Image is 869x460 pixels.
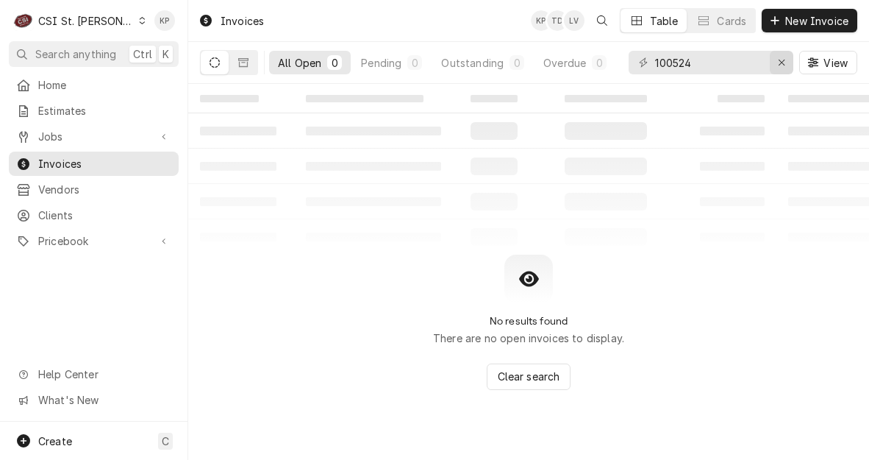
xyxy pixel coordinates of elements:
[590,9,614,32] button: Open search
[162,434,169,449] span: C
[38,77,171,93] span: Home
[9,362,179,386] a: Go to Help Center
[531,10,551,31] div: KP
[9,177,179,202] a: Vendors
[547,10,568,31] div: Tim Devereux's Avatar
[162,46,169,62] span: K
[38,13,134,29] div: CSI St. [PERSON_NAME]
[650,13,679,29] div: Table
[188,84,869,255] table: All Open Invoices List Loading
[35,46,116,62] span: Search anything
[490,315,568,328] h2: No results found
[38,233,149,249] span: Pricebook
[9,124,179,149] a: Go to Jobs
[770,51,793,74] button: Erase input
[38,129,149,144] span: Jobs
[361,55,401,71] div: Pending
[9,388,179,412] a: Go to What's New
[564,10,584,31] div: Lisa Vestal's Avatar
[471,95,518,102] span: ‌
[595,55,604,71] div: 0
[718,95,765,102] span: ‌
[306,95,423,102] span: ‌
[38,435,72,447] span: Create
[799,51,857,74] button: View
[9,229,179,253] a: Go to Pricebook
[330,55,339,71] div: 0
[410,55,419,71] div: 0
[512,55,521,71] div: 0
[531,10,551,31] div: Kym Parson's Avatar
[441,55,504,71] div: Outstanding
[38,156,171,171] span: Invoices
[154,10,175,31] div: KP
[13,10,34,31] div: C
[543,55,586,71] div: Overdue
[782,13,851,29] span: New Invoice
[9,203,179,227] a: Clients
[820,55,851,71] span: View
[565,95,647,102] span: ‌
[564,10,584,31] div: LV
[762,9,857,32] button: New Invoice
[547,10,568,31] div: TD
[13,10,34,31] div: CSI St. Louis's Avatar
[38,367,170,382] span: Help Center
[495,369,563,384] span: Clear search
[38,392,170,408] span: What's New
[433,330,624,346] p: There are no open invoices to display.
[9,41,179,67] button: Search anythingCtrlK
[154,10,175,31] div: Kym Parson's Avatar
[717,13,746,29] div: Cards
[9,99,179,123] a: Estimates
[9,152,179,176] a: Invoices
[487,364,571,390] button: Clear search
[655,51,765,74] input: Keyword search
[38,208,171,223] span: Clients
[278,55,321,71] div: All Open
[9,73,179,97] a: Home
[133,46,152,62] span: Ctrl
[38,103,171,118] span: Estimates
[38,182,171,197] span: Vendors
[200,95,259,102] span: ‌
